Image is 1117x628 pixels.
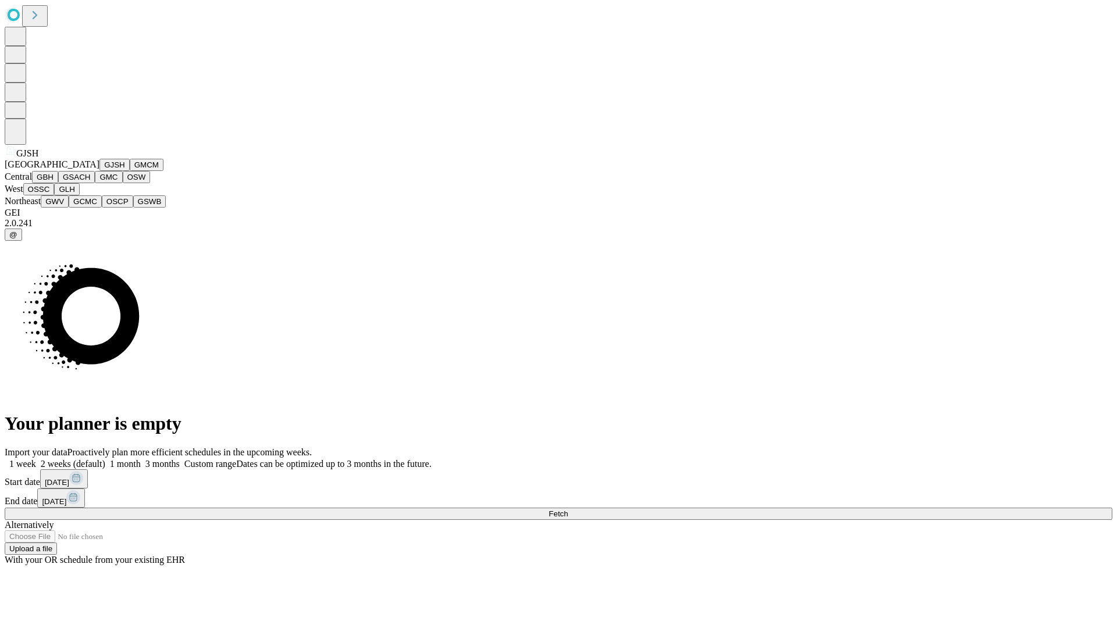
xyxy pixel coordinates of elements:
[9,459,36,469] span: 1 week
[42,497,66,506] span: [DATE]
[5,218,1112,229] div: 2.0.241
[5,447,67,457] span: Import your data
[5,159,99,169] span: [GEOGRAPHIC_DATA]
[5,555,185,565] span: With your OR schedule from your existing EHR
[110,459,141,469] span: 1 month
[123,171,151,183] button: OSW
[45,478,69,487] span: [DATE]
[184,459,236,469] span: Custom range
[69,195,102,208] button: GCMC
[99,159,130,171] button: GJSH
[133,195,166,208] button: GSWB
[58,171,95,183] button: GSACH
[5,488,1112,508] div: End date
[5,413,1112,434] h1: Your planner is empty
[5,172,32,181] span: Central
[41,195,69,208] button: GWV
[5,208,1112,218] div: GEI
[5,229,22,241] button: @
[236,459,431,469] span: Dates can be optimized up to 3 months in the future.
[130,159,163,171] button: GMCM
[67,447,312,457] span: Proactively plan more efficient schedules in the upcoming weeks.
[5,184,23,194] span: West
[145,459,180,469] span: 3 months
[9,230,17,239] span: @
[41,459,105,469] span: 2 weeks (default)
[37,488,85,508] button: [DATE]
[40,469,88,488] button: [DATE]
[5,520,54,530] span: Alternatively
[102,195,133,208] button: OSCP
[16,148,38,158] span: GJSH
[32,171,58,183] button: GBH
[95,171,122,183] button: GMC
[549,509,568,518] span: Fetch
[23,183,55,195] button: OSSC
[5,196,41,206] span: Northeast
[54,183,79,195] button: GLH
[5,469,1112,488] div: Start date
[5,508,1112,520] button: Fetch
[5,543,57,555] button: Upload a file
